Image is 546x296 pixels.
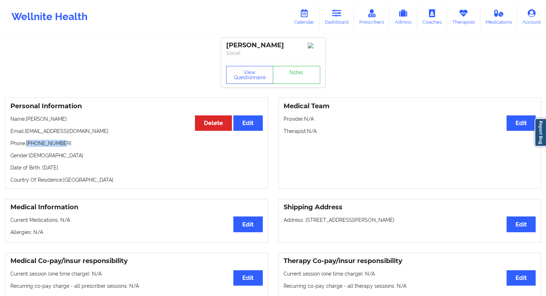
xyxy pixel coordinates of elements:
p: Country Of Residence: [GEOGRAPHIC_DATA] [10,176,263,183]
h3: Therapy Co-pay/insur responsibility [284,257,536,265]
p: Name: [PERSON_NAME] [10,115,263,123]
p: Current session (one time charge): N/A [10,270,263,277]
button: Delete [195,115,232,131]
button: Edit [233,216,262,232]
p: Recurring co-pay charge - all prescriber sessions : N/A [10,282,263,290]
h3: Medical Co-pay/insur responsibility [10,257,263,265]
p: Date of Birth: [DATE] [10,164,263,171]
button: Edit [233,270,262,286]
a: Report Bug [535,118,546,147]
a: Therapists [447,5,480,29]
p: Recurring co-pay charge - all therapy sessions : N/A [284,282,536,290]
img: Image%2Fplaceholer-image.png [308,43,320,48]
p: Email: [EMAIL_ADDRESS][DOMAIN_NAME] [10,128,263,135]
h3: Medical Team [284,102,536,110]
h3: Shipping Address [284,203,536,211]
button: Edit [507,270,536,286]
p: Allergies: N/A [10,229,263,236]
h3: Personal Information [10,102,263,110]
p: Address: [STREET_ADDRESS][PERSON_NAME] [284,216,536,224]
button: View Questionnaire [226,66,274,84]
p: Phone: [PHONE_NUMBER] [10,140,263,147]
a: Calendar [289,5,319,29]
button: Edit [233,115,262,131]
a: Admins [389,5,417,29]
p: Therapist: N/A [284,128,536,135]
p: Gender: [DEMOGRAPHIC_DATA] [10,152,263,159]
p: Social [226,49,320,57]
h3: Medical Information [10,203,263,211]
button: Edit [507,115,536,131]
p: Current session (one time charge): N/A [284,270,536,277]
a: Notes [273,66,320,84]
a: Coaches [417,5,447,29]
a: Account [517,5,546,29]
p: Provider: N/A [284,115,536,123]
a: Prescribers [354,5,389,29]
a: Medications [480,5,517,29]
p: Current Medications: N/A [10,216,263,224]
button: Edit [507,216,536,232]
a: Dashboard [319,5,354,29]
div: [PERSON_NAME] [226,41,320,49]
